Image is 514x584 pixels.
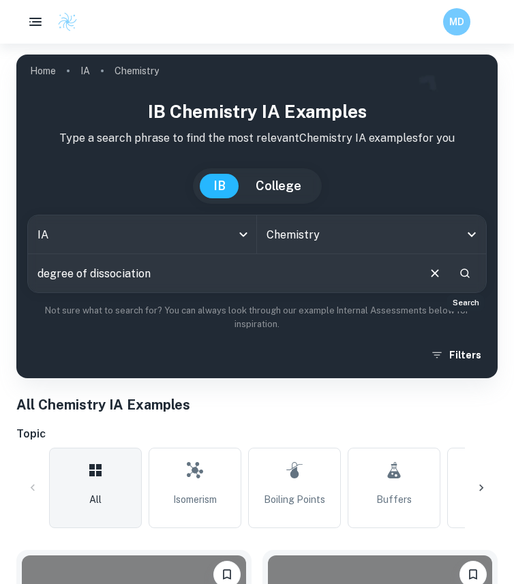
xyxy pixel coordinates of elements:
div: IA [28,215,256,253]
span: Buffers [376,492,412,507]
input: E.g. enthalpy of combustion, Winkler method, phosphate and temperature... [28,254,417,292]
button: College [242,174,315,198]
img: profile cover [16,55,498,378]
div: Search [447,294,485,311]
img: Clastify logo [57,12,78,32]
span: All [89,492,102,507]
h6: Topic [16,426,498,442]
p: Chemistry [115,63,159,78]
button: Open [462,225,481,244]
h1: IB Chemistry IA examples [27,98,487,125]
button: IB [200,174,239,198]
h1: All Chemistry IA Examples [16,395,498,415]
a: Clastify logo [49,12,78,32]
a: Home [30,61,56,80]
button: Clear [422,260,448,286]
h6: MD [449,14,465,29]
button: Filters [427,343,487,367]
span: Boiling Points [264,492,325,507]
button: Search [453,262,477,285]
p: Not sure what to search for? You can always look through our example Internal Assessments below f... [27,304,487,332]
a: IA [80,61,90,80]
button: MD [443,8,470,35]
span: Isomerism [173,492,217,507]
p: Type a search phrase to find the most relevant Chemistry IA examples for you [27,130,487,147]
